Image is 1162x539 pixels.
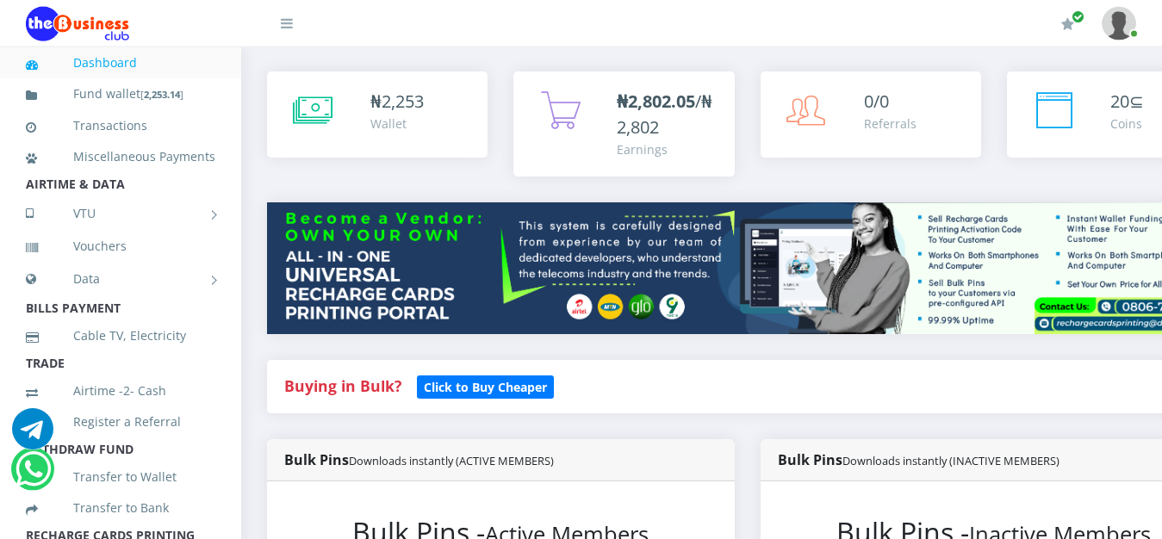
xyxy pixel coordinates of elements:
a: 0/0 Referrals [761,71,981,158]
b: Click to Buy Cheaper [424,379,547,395]
small: Downloads instantly (ACTIVE MEMBERS) [349,453,554,468]
a: Transactions [26,106,215,146]
b: ₦2,802.05 [617,90,695,113]
img: User [1102,7,1136,40]
small: [ ] [140,88,183,101]
small: Downloads instantly (INACTIVE MEMBERS) [842,453,1059,468]
div: Coins [1110,115,1144,133]
a: Cable TV, Electricity [26,316,215,356]
a: Chat for support [16,462,51,490]
b: 2,253.14 [144,88,180,101]
strong: Bulk Pins [778,450,1059,469]
a: ₦2,253 Wallet [267,71,488,158]
span: 2,253 [382,90,424,113]
strong: Buying in Bulk? [284,375,401,396]
a: Register a Referral [26,402,215,442]
div: ⊆ [1110,89,1144,115]
a: Airtime -2- Cash [26,371,215,411]
i: Renew/Upgrade Subscription [1061,17,1074,31]
a: Vouchers [26,226,215,266]
a: Data [26,257,215,300]
div: Referrals [864,115,917,133]
div: Wallet [370,115,424,133]
a: Click to Buy Cheaper [417,375,554,396]
a: Fund wallet[2,253.14] [26,74,215,115]
a: Chat for support [12,421,53,449]
a: Dashboard [26,43,215,83]
img: Logo [26,7,129,41]
a: Miscellaneous Payments [26,137,215,177]
div: Earnings [617,140,717,158]
a: Transfer to Bank [26,488,215,528]
a: ₦2,802.05/₦2,802 Earnings [513,71,734,177]
a: VTU [26,192,215,235]
a: Transfer to Wallet [26,457,215,497]
span: 0/0 [864,90,889,113]
span: Renew/Upgrade Subscription [1072,10,1084,23]
div: ₦ [370,89,424,115]
span: /₦2,802 [617,90,712,139]
strong: Bulk Pins [284,450,554,469]
span: 20 [1110,90,1129,113]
